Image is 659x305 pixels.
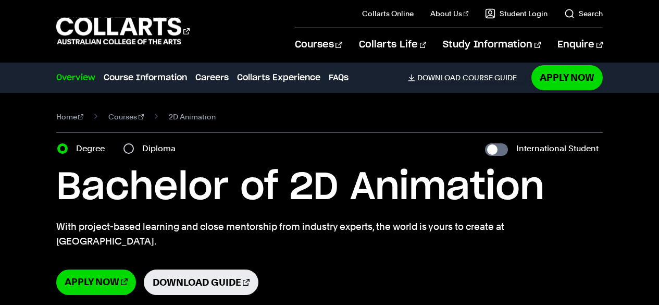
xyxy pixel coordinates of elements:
[195,71,229,84] a: Careers
[417,73,461,82] span: Download
[56,164,603,211] h1: Bachelor of 2D Animation
[56,109,84,124] a: Home
[237,71,320,84] a: Collarts Experience
[485,8,548,19] a: Student Login
[56,270,136,295] a: Apply Now
[76,141,111,156] label: Degree
[56,16,190,46] div: Go to homepage
[169,109,216,124] span: 2D Animation
[443,28,541,62] a: Study Information
[564,8,603,19] a: Search
[408,73,525,82] a: DownloadCourse Guide
[56,71,95,84] a: Overview
[144,270,258,295] a: Download Guide
[56,219,603,249] p: With project-based learning and close mentorship from industry experts, the world is yours to cre...
[104,71,187,84] a: Course Information
[108,109,144,124] a: Courses
[142,141,182,156] label: Diploma
[359,28,426,62] a: Collarts Life
[430,8,469,19] a: About Us
[329,71,349,84] a: FAQs
[531,65,603,90] a: Apply Now
[557,28,603,62] a: Enquire
[362,8,414,19] a: Collarts Online
[516,141,599,156] label: International Student
[295,28,342,62] a: Courses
